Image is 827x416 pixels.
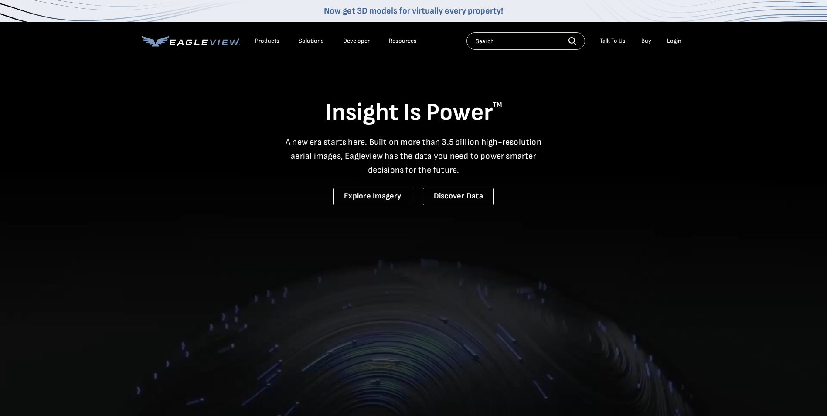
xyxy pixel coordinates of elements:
[389,37,417,45] div: Resources
[142,98,686,128] h1: Insight Is Power
[255,37,279,45] div: Products
[299,37,324,45] div: Solutions
[600,37,626,45] div: Talk To Us
[667,37,681,45] div: Login
[641,37,651,45] a: Buy
[324,6,503,16] a: Now get 3D models for virtually every property!
[493,101,502,109] sup: TM
[343,37,370,45] a: Developer
[280,135,547,177] p: A new era starts here. Built on more than 3.5 billion high-resolution aerial images, Eagleview ha...
[466,32,585,50] input: Search
[333,188,412,205] a: Explore Imagery
[423,188,494,205] a: Discover Data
